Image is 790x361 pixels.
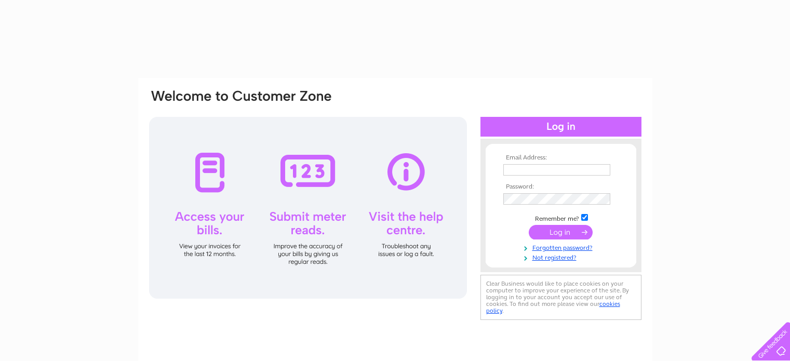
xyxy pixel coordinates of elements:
td: Remember me? [501,212,621,223]
th: Email Address: [501,154,621,162]
th: Password: [501,183,621,191]
div: Clear Business would like to place cookies on your computer to improve your experience of the sit... [480,275,641,320]
a: cookies policy [486,300,620,314]
a: Not registered? [503,252,621,262]
a: Forgotten password? [503,242,621,252]
input: Submit [529,225,593,239]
